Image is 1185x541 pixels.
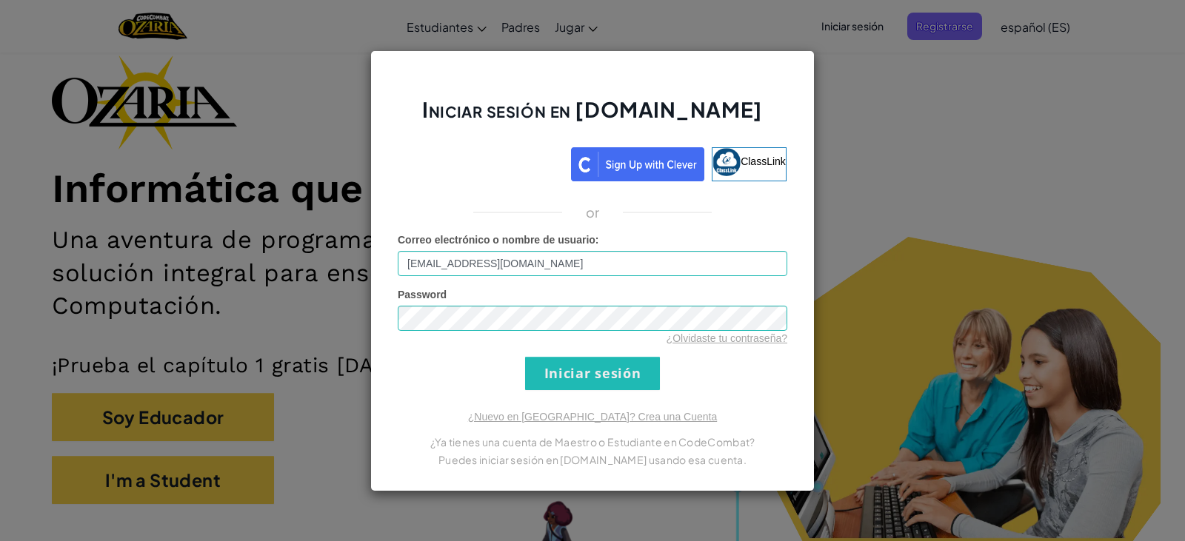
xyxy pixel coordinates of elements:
span: Correo electrónico o nombre de usuario [398,234,595,246]
a: ¿Nuevo en [GEOGRAPHIC_DATA]? Crea una Cuenta [468,411,717,423]
img: classlink-logo-small.png [712,148,741,176]
p: or [586,204,600,221]
a: ¿Olvidaste tu contraseña? [667,332,787,344]
p: ¿Ya tienes una cuenta de Maestro o Estudiante en CodeCombat? [398,433,787,451]
label: : [398,232,599,247]
iframe: Botón Iniciar sesión con Google [391,146,571,178]
input: Iniciar sesión [525,357,660,390]
span: Password [398,289,447,300]
img: clever_sso_button@2x.png [571,147,704,181]
h2: Iniciar sesión en [DOMAIN_NAME] [398,95,787,138]
p: Puedes iniciar sesión en [DOMAIN_NAME] usando esa cuenta. [398,451,787,468]
span: ClassLink [741,155,786,167]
